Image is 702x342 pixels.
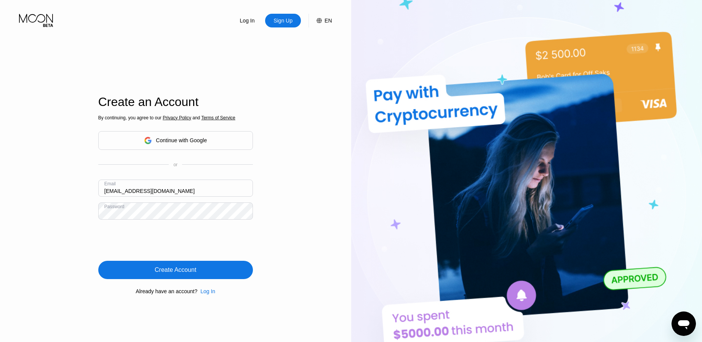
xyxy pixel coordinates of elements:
[229,14,265,27] div: Log In
[156,137,207,143] div: Continue with Google
[98,115,253,120] div: By continuing, you agree to our
[98,131,253,150] div: Continue with Google
[104,204,125,209] div: Password
[200,288,215,294] div: Log In
[98,95,253,109] div: Create an Account
[325,18,332,24] div: EN
[265,14,301,27] div: Sign Up
[309,14,332,27] div: EN
[136,288,197,294] div: Already have an account?
[163,115,191,120] span: Privacy Policy
[173,162,177,167] div: or
[98,261,253,279] div: Create Account
[191,115,201,120] span: and
[672,311,696,336] iframe: Button to launch messaging window
[155,266,196,274] div: Create Account
[104,181,116,186] div: Email
[273,17,293,24] div: Sign Up
[98,225,214,255] iframe: reCAPTCHA
[197,288,215,294] div: Log In
[239,17,256,24] div: Log In
[201,115,235,120] span: Terms of Service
